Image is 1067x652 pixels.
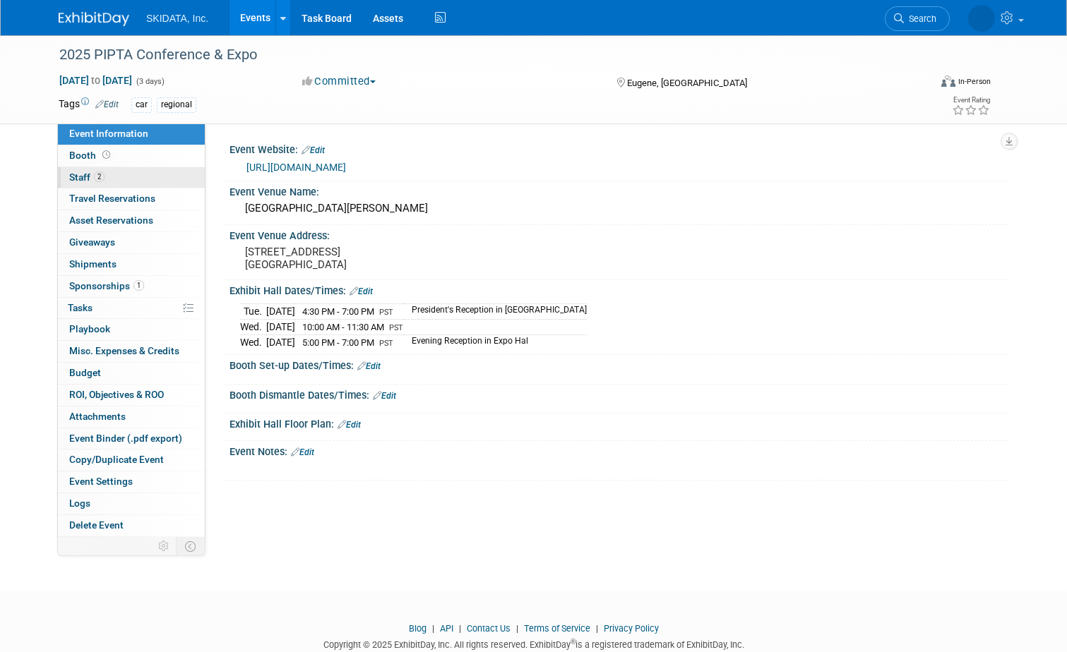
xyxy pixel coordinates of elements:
[58,471,205,493] a: Event Settings
[157,97,196,112] div: regional
[58,123,205,145] a: Event Information
[571,638,576,646] sup: ®
[58,319,205,340] a: Playbook
[246,162,346,173] a: [URL][DOMAIN_NAME]
[230,280,1008,298] div: Exhibit Hall Dates/Times:
[69,389,164,400] span: ROI, Objectives & ROO
[266,334,295,349] td: [DATE]
[429,623,438,634] span: |
[379,308,393,317] span: PST
[69,519,124,531] span: Delete Event
[403,334,587,349] td: Evening Reception in Expo Hal
[69,280,144,291] span: Sponsorships
[266,320,295,335] td: [DATE]
[69,497,90,509] span: Logs
[58,493,205,514] a: Logs
[403,304,587,320] td: President's Reception in [GEOGRAPHIC_DATA]
[240,334,266,349] td: Wed.
[302,145,325,155] a: Edit
[68,302,93,313] span: Tasks
[338,420,361,430] a: Edit
[94,171,105,182] span: 2
[592,623,602,634] span: |
[302,306,374,317] span: 4:30 PM - 7:00 PM
[455,623,465,634] span: |
[357,361,381,371] a: Edit
[58,298,205,319] a: Tasks
[58,385,205,406] a: ROI, Objectives & ROO
[230,441,1008,459] div: Event Notes:
[266,304,295,320] td: [DATE]
[58,254,205,275] a: Shipments
[604,623,659,634] a: Privacy Policy
[958,76,991,87] div: In-Person
[513,623,522,634] span: |
[904,13,936,24] span: Search
[230,225,1008,243] div: Event Venue Address:
[58,276,205,297] a: Sponsorships1
[627,78,747,88] span: Eugene, [GEOGRAPHIC_DATA]
[177,537,205,555] td: Toggle Event Tabs
[69,345,179,356] span: Misc. Expenses & Credits
[95,99,119,109] a: Edit
[58,167,205,188] a: Staff2
[524,623,590,634] a: Terms of Service
[58,406,205,428] a: Attachments
[58,428,205,449] a: Event Binder (.pdf export)
[135,77,165,86] span: (3 days)
[467,623,511,634] a: Contact Us
[230,355,1008,373] div: Booth Set-up Dates/Times:
[69,411,126,422] span: Attachments
[58,515,205,536] a: Delete Event
[302,337,374,348] span: 5:00 PM - 7:00 PM
[853,73,991,95] div: Event Format
[69,367,101,378] span: Budget
[69,433,182,444] span: Event Binder (.pdf export)
[69,150,113,161] span: Booth
[69,454,164,465] span: Copy/Duplicate Event
[240,304,266,320] td: Tue.
[58,232,205,253] a: Giveaways
[297,74,381,89] button: Committed
[59,74,133,87] span: [DATE] [DATE]
[230,413,1008,432] div: Exhibit Hall Floor Plan:
[440,623,453,634] a: API
[58,449,205,471] a: Copy/Duplicate Event
[230,385,1008,403] div: Booth Dismantle Dates/Times:
[941,76,955,87] img: Format-Inperson.png
[59,97,119,113] td: Tags
[409,623,427,634] a: Blog
[885,6,950,31] a: Search
[291,447,314,457] a: Edit
[54,42,912,68] div: 2025 PIPTA Conference & Expo
[131,97,152,112] div: car
[952,97,990,104] div: Event Rating
[69,323,110,334] span: Playbook
[69,215,153,226] span: Asset Reservations
[389,323,403,332] span: PST
[379,339,393,348] span: PST
[58,363,205,384] a: Budget
[146,13,208,24] span: SKIDATA, Inc.
[59,12,129,26] img: ExhibitDay
[69,258,117,270] span: Shipments
[69,193,155,204] span: Travel Reservations
[133,280,144,291] span: 1
[245,246,539,271] pre: [STREET_ADDRESS] [GEOGRAPHIC_DATA]
[100,150,113,160] span: Booth not reserved yet
[69,476,133,487] span: Event Settings
[302,322,384,332] span: 10:00 AM - 11:30 AM
[968,5,995,32] img: Mary Beth McNair
[230,139,1008,157] div: Event Website:
[58,145,205,167] a: Booth
[373,391,396,401] a: Edit
[69,128,148,139] span: Event Information
[89,75,102,86] span: to
[230,181,1008,199] div: Event Venue Name:
[69,236,115,248] span: Giveaways
[58,210,205,231] a: Asset Reservations
[350,286,373,296] a: Edit
[240,198,998,219] div: [GEOGRAPHIC_DATA][PERSON_NAME]
[152,537,177,555] td: Personalize Event Tab Strip
[58,188,205,210] a: Travel Reservations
